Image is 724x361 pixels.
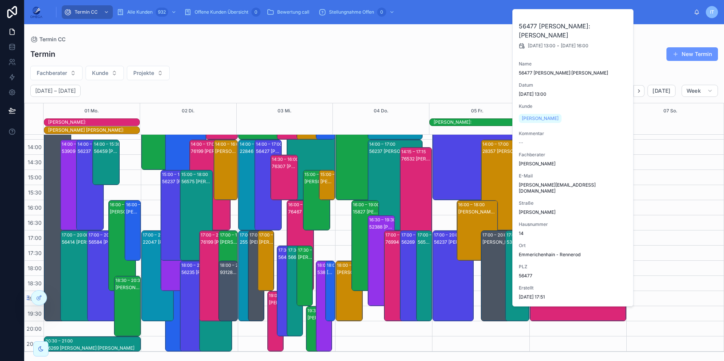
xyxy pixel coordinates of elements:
div: 03 Mi. [278,103,292,118]
div: 17:00 – 20:00[PERSON_NAME]: [481,231,522,321]
div: 14:00 – 17:00 [191,140,219,148]
span: Kommentar [519,131,628,137]
button: Week [682,85,718,97]
div: 18:00 – 21:0053894 [PERSON_NAME]:[PERSON_NAME] [316,261,332,351]
div: 17:00 – 19:00[PERSON_NAME]: [219,231,237,291]
span: Fachberater [37,69,67,77]
button: Next [634,85,644,97]
a: Termin CC [30,36,66,43]
div: Marco Bringmann Kunde: [434,119,621,126]
span: Erstellt [519,285,628,291]
div: 15:00 – 18:0056237 [PERSON_NAME]:[PERSON_NAME] [161,170,193,260]
div: [PERSON_NAME]: [110,209,135,215]
div: [PERSON_NAME] [PERSON_NAME]: [48,127,139,133]
span: Alle Kunden [127,9,153,15]
img: App logo [30,6,42,18]
span: [DATE] 16:00 [561,43,588,49]
div: 14:00 – 16:00[PERSON_NAME] [PERSON_NAME]: [214,140,237,200]
div: 14:00 – 17:0076199 [PERSON_NAME]:[PERSON_NAME] [190,140,230,230]
div: 76532 [PERSON_NAME]:[PERSON_NAME] [401,156,431,162]
div: 14:00 – 17:0056237 [PERSON_NAME]:[PERSON_NAME] [76,140,103,230]
div: [PERSON_NAME]: [220,239,237,245]
button: 05 Fr. [471,103,484,118]
button: Select Button [30,66,83,80]
div: 17:00 – 20:0022047 [PERSON_NAME]:[PERSON_NAME] [142,231,174,321]
div: 14:00 – 17:0053909 [PERSON_NAME]:[PERSON_NAME] [61,140,87,230]
div: 19:00 – 21:00[PERSON_NAME]: [268,291,283,351]
a: Stellungnahme Offen0 [316,5,398,19]
div: 56237 [PERSON_NAME]:[PERSON_NAME] [434,239,473,245]
div: 15:00 – 18:0056575 [PERSON_NAME]:[PERSON_NAME] [180,170,212,260]
div: 16:00 – 19:0015827 [PERSON_NAME]:[PERSON_NAME] [352,201,378,291]
div: 93128 [PERSON_NAME] Ciuces [PERSON_NAME]:[PERSON_NAME] Csakli [PERSON_NAME] [220,269,237,275]
div: [PERSON_NAME] [PERSON_NAME]: [259,239,273,245]
div: 17:00 – 20:00 [507,231,535,239]
div: 56427 [PERSON_NAME]:[PERSON_NAME] [256,148,281,154]
div: 0 [251,8,261,17]
span: 13:30 [26,129,44,135]
div: scrollable content [48,4,694,20]
div: 16:30 – 19:3052388 [PERSON_NAME]:[PERSON_NAME] [368,216,395,306]
div: 14:00 – 17:00 [482,140,510,148]
div: 19:30 – 21:30 [307,307,336,314]
span: 14 [519,230,628,237]
div: [PERSON_NAME]: [269,300,283,306]
div: 20:30 – 21:0056269 [PERSON_NAME]:[PERSON_NAME] [44,337,140,351]
span: 14:00 [26,144,44,150]
div: 14:00 – 17:00 [369,140,397,148]
div: 17:00 – 19:00 [259,231,287,239]
span: Kunde [519,103,628,109]
div: 17:30 – 20:3056424 [PERSON_NAME]:[PERSON_NAME] [277,246,293,336]
div: 17:00 – 20:00 [143,231,172,239]
div: [PERSON_NAME]: [482,239,521,245]
span: 20:00 [25,325,44,332]
div: 14:30 – 16:00 [272,156,300,163]
div: 28357 [PERSON_NAME] [PERSON_NAME]:[PERSON_NAME] [482,148,529,154]
div: [PERSON_NAME]: [304,179,329,185]
div: 13:00 – 16:0056477 [PERSON_NAME]:[PERSON_NAME] [433,110,514,200]
div: 16:00 – 18:00[PERSON_NAME]: [125,201,140,260]
div: [PERSON_NAME] [PERSON_NAME]: [458,209,497,215]
div: 17:00 – 20:0053578 [PERSON_NAME]:[PERSON_NAME] [506,231,529,321]
a: [PERSON_NAME] [519,114,562,123]
div: 16:00 – 18:00 [126,201,154,209]
span: [DATE] [652,87,670,94]
div: 56587 [PERSON_NAME]:[PERSON_NAME] [418,239,432,245]
div: 17:00 – 20:00 [250,231,278,239]
div: 16:00 – 19:00 [288,201,317,209]
div: [PERSON_NAME]: [250,239,264,245]
div: 56584 [PERSON_NAME]:[PERSON_NAME] [89,239,132,245]
div: 76467 [PERSON_NAME]:[PERSON_NAME] [288,209,313,215]
div: 17:00 – 20:00 [62,231,90,239]
span: 18:00 [26,265,44,271]
span: [PERSON_NAME] [519,209,628,215]
span: Projekte [133,69,154,77]
div: 04 Do. [374,103,389,118]
div: 17:00 – 20:0056584 [PERSON_NAME]:[PERSON_NAME] [87,231,133,321]
div: 76994 [PERSON_NAME]:[PERSON_NAME] [385,239,410,245]
h2: 56477 [PERSON_NAME]:[PERSON_NAME] [519,22,628,40]
div: 13:00 – 16:0015827 [PERSON_NAME]:[PERSON_NAME] [336,110,390,200]
div: 16:00 – 19:00[PERSON_NAME]: [109,201,135,291]
div: 18:00 – 21:00 [317,261,346,269]
div: 17:00 – 20:0056237 [PERSON_NAME]:[PERSON_NAME] [433,231,473,321]
div: 56237 [PERSON_NAME]:[PERSON_NAME] [162,179,193,185]
div: 56269 [PERSON_NAME]:[PERSON_NAME] [45,345,140,351]
div: 17:00 – 20:00 [385,231,414,239]
div: 14:00 – 17:0056427 [PERSON_NAME]:[PERSON_NAME] [255,140,281,230]
div: 20:30 – 21:00 [45,337,75,345]
div: 18:00 – 20:00[PERSON_NAME]: [326,261,335,321]
div: 14:15 – 17:1576532 [PERSON_NAME]:[PERSON_NAME] [400,148,432,238]
div: 18:00 – 21:0056235 [PERSON_NAME]:[PERSON_NAME] [180,261,212,351]
div: 17:00 – 20:00 [418,231,446,239]
span: 14:30 [26,159,44,165]
div: 0 [377,8,386,17]
span: Straße [519,200,628,206]
div: [PERSON_NAME]: [115,285,140,291]
div: 56237 [PERSON_NAME]:[PERSON_NAME] [369,148,422,154]
span: Emmerichenhain - Rennerod [519,252,628,258]
div: 15:00 – 18:00 [181,171,210,178]
button: 01 Mo. [84,103,99,118]
div: 17:00 – 20:0056414 [PERSON_NAME]:[PERSON_NAME] [61,231,106,321]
